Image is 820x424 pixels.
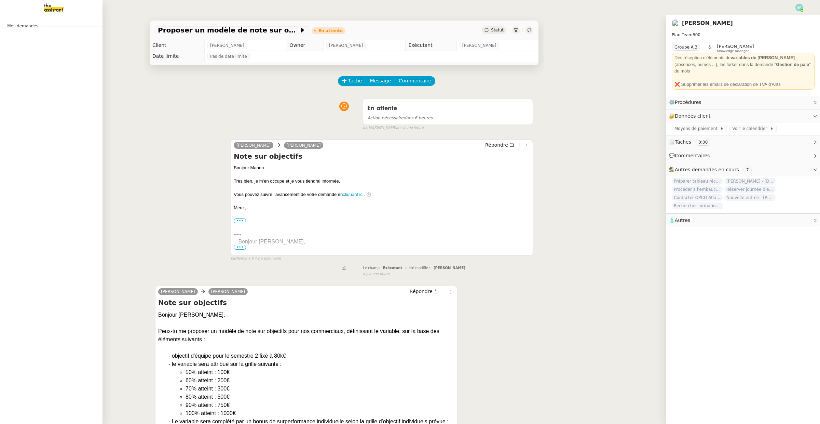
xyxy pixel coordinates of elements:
span: En attente [367,105,397,111]
div: 70% atteint : 300€ [186,385,454,393]
td: Date limite [150,51,204,62]
span: dans 6 heures [367,116,433,120]
div: 50% atteint : 100€ [186,368,454,376]
td: Owner [287,40,323,51]
div: Vous pouvez suivre l'avancement de votre demande en . ⏱️ [234,191,530,198]
span: [PERSON_NAME] [329,42,363,49]
span: a été modifié : [406,266,430,270]
span: il y a une heure [255,256,281,262]
span: par [363,125,369,131]
span: Statut [491,28,504,32]
button: Tâche [338,76,366,86]
span: Préparer tableau récapitulatif des paiements Paypal [672,178,723,185]
a: [PERSON_NAME] [208,289,248,295]
span: Autres [675,217,690,223]
span: 🧴 [669,217,690,223]
a: [PERSON_NAME] [284,142,324,148]
span: Moyens de paiement [674,125,720,132]
span: il y a une heure [363,271,389,277]
div: ⏲️Tâches 0:00 [666,135,820,149]
a: [PERSON_NAME] [158,289,198,295]
span: Message [370,77,391,85]
div: 100% atteint : 1000€ [186,409,454,418]
div: Bonjour [PERSON_NAME], Peux-tu me proposer un modèle de note sur objectifs pour nos commerciaux, ... [238,238,530,270]
span: ⏲️ [669,139,716,145]
a: [PERSON_NAME] [682,20,733,26]
span: Pas de date limite [210,53,247,60]
div: 90% atteint : 750€ [186,401,454,409]
div: Très bien, je m'en occupe et je vous tiendrai informée. [234,178,530,185]
div: ❌ Supprimer les emails de déclaration de TVA d'Arits [674,81,812,88]
span: & [708,44,711,53]
td: Exécutant [406,40,456,51]
span: Commentaire [399,77,431,85]
div: 🕵️Autres demandes en cours 7 [666,163,820,176]
span: Voir le calendrier [732,125,769,132]
span: Action nécessaire [367,116,404,120]
div: 🔐Données client [666,109,820,123]
h4: Note sur objectifs [234,151,530,161]
span: Commentaires [675,153,710,158]
span: Rechercher formation FLE pour [PERSON_NAME] [672,202,723,209]
span: Contacter OPCO Atlas pour financement formation [672,194,723,201]
span: ⚙️ [669,98,705,106]
button: Commentaire [395,76,435,86]
button: Message [366,76,395,86]
app-user-label: Knowledge manager [717,44,754,53]
span: 🔐 [669,112,713,120]
strong: Gestion de paie [776,62,809,67]
span: Plan Team [672,32,693,37]
span: 🕵️ [669,167,754,172]
span: [PERSON_NAME] [434,266,465,270]
span: Mes demandes [3,23,42,29]
nz-tag: 7 [743,167,752,173]
span: [PERSON_NAME] [462,42,496,49]
small: Romane V. [231,256,281,262]
a: cliquant ici [343,192,364,197]
span: Tâche [348,77,362,85]
a: [PERSON_NAME] [234,142,273,148]
span: [PERSON_NAME] [717,44,754,49]
span: Nouvelle entrée - [PERSON_NAME] [724,194,776,201]
div: Bonjour [PERSON_NAME], Peux-tu me proposer un modèle de note sur objectifs pour nos commerciaux, ... [158,311,454,344]
div: 💬Commentaires [666,149,820,162]
div: ----- [234,231,530,238]
div: ⚙️Procédures [666,96,820,109]
div: En attente [318,29,343,33]
span: Réserver journée d'équipe [724,186,776,193]
span: Le champ [363,266,380,270]
span: Autres demandes en cours [675,167,739,172]
nz-tag: Groupe A.3 [672,44,700,51]
span: Knowledge manager [717,49,749,53]
nz-tag: 0:00 [696,139,710,146]
div: le variable sera attribué sur la grille suivante : [172,360,454,368]
small: [PERSON_NAME] [363,125,424,131]
span: Proposer un modèle de note sur objectifs [158,27,299,34]
td: Client [150,40,204,51]
span: [PERSON_NAME] - [DATE] [724,178,776,185]
img: svg [795,4,803,11]
span: Procédures [675,100,701,105]
img: users%2FQNmrJKjvCnhZ9wRJPnUNc9lj8eE3%2Favatar%2F5ca36b56-0364-45de-a850-26ae83da85f1 [672,19,679,27]
span: il y a une heure [397,125,424,131]
strong: variables de [PERSON_NAME] [730,55,795,60]
div: 60% atteint : 200€ [186,376,454,385]
span: 800 [693,32,700,37]
span: Exécutant [383,266,402,270]
span: Tâches [675,139,691,145]
span: Répondre [410,288,433,295]
span: 💬 [669,153,713,158]
div: objectif d'équipe pour le semestre 2 fixé à 80k€ [172,352,454,360]
div: 80% atteint : 500€ [186,393,454,401]
label: ••• [234,218,246,223]
span: par [231,256,236,262]
span: Répondre [485,142,508,148]
button: Répondre [483,141,517,149]
span: [PERSON_NAME] [210,42,244,49]
h4: Note sur objectifs [158,298,454,307]
div: 🧴Autres [666,214,820,227]
div: Bonjour Manon [234,164,530,171]
span: Données client [675,113,711,119]
div: Dès réception d'éléments de (absences, primes ...), les forker dans la demande " " du mois [674,54,812,75]
div: Merci, [234,204,530,211]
